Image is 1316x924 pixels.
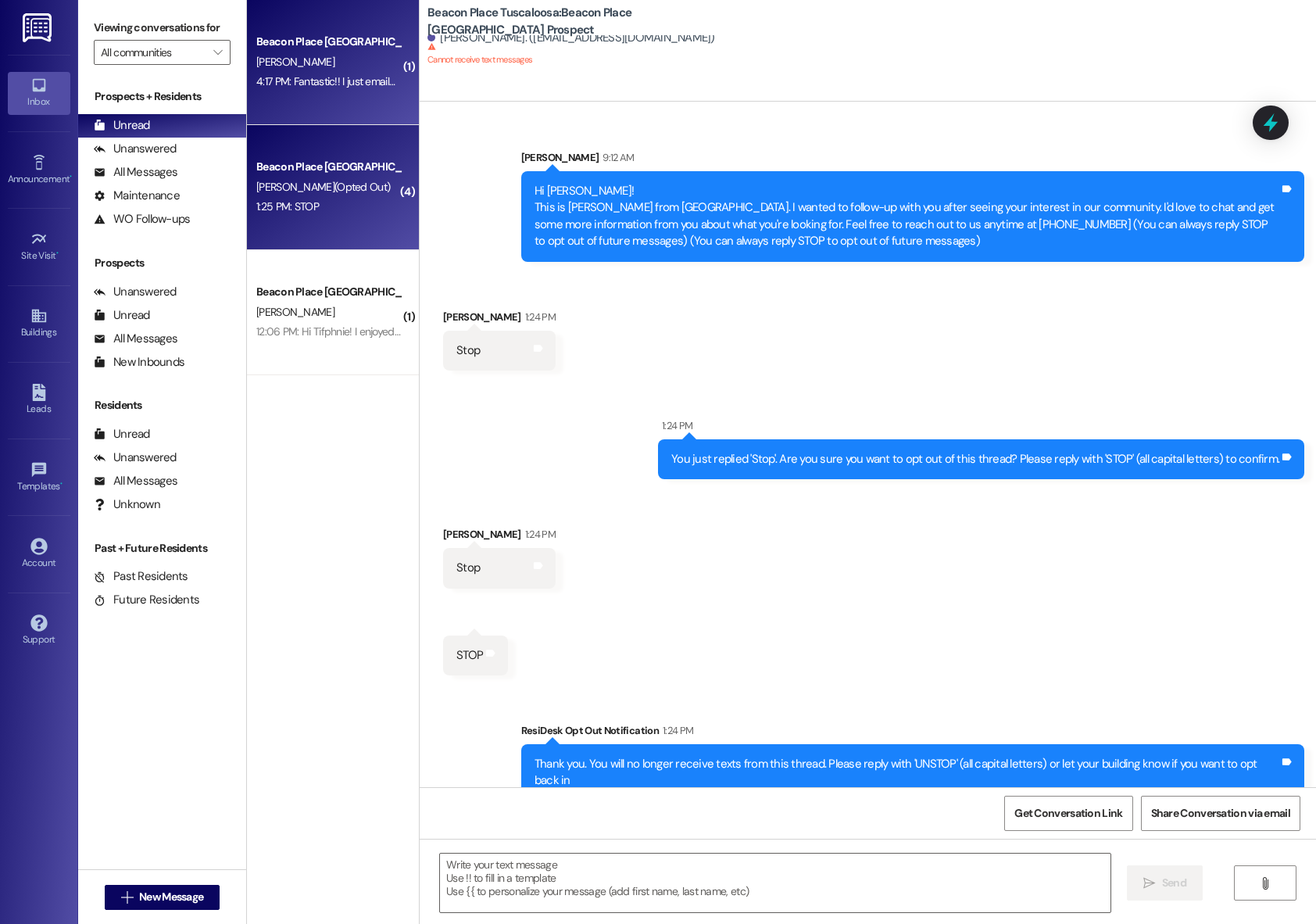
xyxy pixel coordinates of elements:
div: [PERSON_NAME] [443,526,556,548]
div: [PERSON_NAME] [521,149,1304,171]
button: Get Conversation Link [1004,796,1132,831]
div: Hi [PERSON_NAME]! This is [PERSON_NAME] from [GEOGRAPHIC_DATA]. I wanted to follow-up with you af... [535,183,1279,250]
div: Future Residents [94,592,199,608]
a: Templates • [8,457,70,499]
div: Thank you. You will no longer receive texts from this thread. Please reply with 'UNSTOP' (all cap... [535,756,1279,790]
span: Share Conversation via email [1151,805,1290,822]
div: Maintenance [94,188,180,204]
span: New Message [139,889,203,905]
div: Unanswered [94,141,177,157]
i:  [121,891,133,904]
div: Residents [78,397,246,414]
i:  [1259,877,1271,890]
div: New Inbounds [94,354,184,371]
div: Unanswered [94,284,177,300]
span: • [70,171,72,182]
div: Unread [94,307,150,324]
button: New Message [105,885,220,910]
span: [PERSON_NAME] (Opted Out) [256,180,390,194]
div: 1:24 PM [659,722,693,739]
div: You just replied 'Stop'. Are you sure you want to opt out of this thread? Please reply with 'STOP... [671,451,1279,467]
div: 4:17 PM: Fantastic!! I just emailed your move-in information. Please let me know if you have any ... [256,74,730,88]
div: Prospects [78,255,246,271]
div: Prospects + Residents [78,88,246,105]
div: 1:24 PM [521,526,556,543]
b: Beacon Place Tuscaloosa: Beacon Place [GEOGRAPHIC_DATA] Prospect [427,5,740,38]
button: Share Conversation via email [1141,796,1300,831]
a: Inbox [8,72,70,114]
a: Site Visit • [8,226,70,268]
div: Unanswered [94,449,177,466]
div: Unread [94,426,150,442]
span: Send [1162,875,1186,891]
a: Buildings [8,303,70,345]
i:  [1143,877,1155,890]
button: Send [1127,865,1203,901]
div: 1:25 PM: STOP [256,199,319,213]
div: STOP [456,647,483,664]
span: Get Conversation Link [1014,805,1122,822]
span: • [56,248,59,259]
div: Unknown [94,496,160,513]
a: Account [8,533,70,575]
img: ResiDesk Logo [23,13,55,42]
div: Beacon Place [GEOGRAPHIC_DATA] Prospect [256,284,401,300]
div: [PERSON_NAME]. ([EMAIL_ADDRESS][DOMAIN_NAME]) [427,30,715,46]
div: 9:12 AM [599,149,634,166]
div: Beacon Place [GEOGRAPHIC_DATA] Prospect [256,34,401,50]
label: Viewing conversations for [94,16,231,40]
div: All Messages [94,473,177,489]
a: Support [8,610,70,652]
div: [PERSON_NAME] [443,309,556,331]
div: 1:24 PM [521,309,556,325]
span: [PERSON_NAME] [256,55,334,69]
a: Leads [8,379,70,421]
span: [PERSON_NAME] [256,305,334,319]
div: ResiDesk Opt Out Notification [521,722,1304,744]
div: Unread [94,117,150,134]
div: All Messages [94,331,177,347]
sup: Cannot receive text messages [427,42,532,65]
div: Stop [456,560,480,576]
span: • [60,478,63,489]
div: All Messages [94,164,177,181]
div: Beacon Place [GEOGRAPHIC_DATA] Prospect [256,159,401,175]
div: Past + Future Residents [78,540,246,557]
div: 1:24 PM [658,417,692,434]
div: WO Follow-ups [94,211,190,227]
i:  [213,46,222,59]
div: Stop [456,342,480,359]
input: All communities [101,40,206,65]
div: Past Residents [94,568,188,585]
